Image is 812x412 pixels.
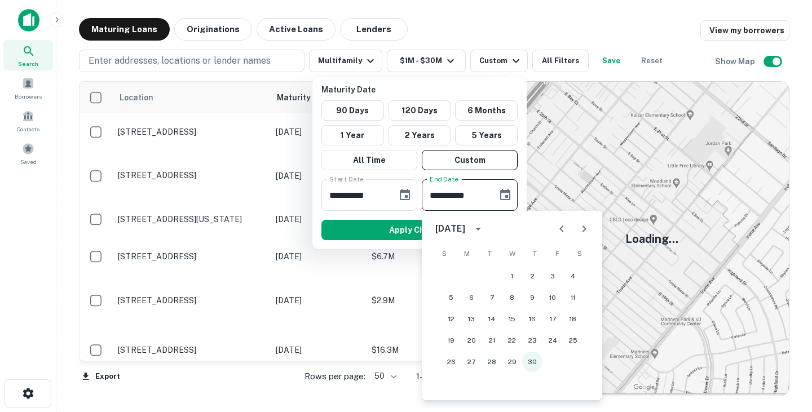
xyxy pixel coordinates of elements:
[389,100,451,121] button: 120 Days
[563,330,583,351] button: 25
[321,100,384,121] button: 90 Days
[321,125,384,145] button: 1 Year
[441,352,461,372] button: 26
[394,184,416,206] button: Choose date, selected date is Dec 31, 2025
[563,309,583,329] button: 18
[329,174,364,184] label: Start Date
[502,287,522,308] button: 8
[479,242,500,265] span: Tuesday
[435,222,465,236] div: [DATE]
[522,352,542,372] button: 30
[522,309,542,329] button: 16
[542,266,563,286] button: 3
[502,330,522,351] button: 22
[542,309,563,329] button: 17
[524,242,545,265] span: Thursday
[461,330,482,351] button: 20
[502,242,522,265] span: Wednesday
[482,287,502,308] button: 7
[502,309,522,329] button: 15
[522,330,542,351] button: 23
[430,174,458,184] label: End Date
[550,218,573,240] button: Previous month
[321,150,417,170] button: All Time
[573,218,595,240] button: Next month
[441,330,461,351] button: 19
[542,287,563,308] button: 10
[756,322,812,376] iframe: Chat Widget
[461,287,482,308] button: 6
[494,184,517,206] button: Choose date, selected date is Mar 8, 2026
[542,330,563,351] button: 24
[502,352,522,372] button: 29
[441,287,461,308] button: 5
[389,125,451,145] button: 2 Years
[482,352,502,372] button: 28
[422,150,518,170] button: Custom
[434,242,454,265] span: Sunday
[455,100,518,121] button: 6 Months
[441,309,461,329] button: 12
[457,242,477,265] span: Monday
[482,330,502,351] button: 21
[461,309,482,329] button: 13
[461,352,482,372] button: 27
[570,242,590,265] span: Saturday
[482,309,502,329] button: 14
[502,266,522,286] button: 1
[563,287,583,308] button: 11
[522,266,542,286] button: 2
[547,242,567,265] span: Friday
[563,266,583,286] button: 4
[522,287,542,308] button: 9
[321,220,518,240] button: Apply Changes
[321,83,522,96] p: Maturity Date
[455,125,518,145] button: 5 Years
[469,219,488,238] button: calendar view is open, switch to year view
